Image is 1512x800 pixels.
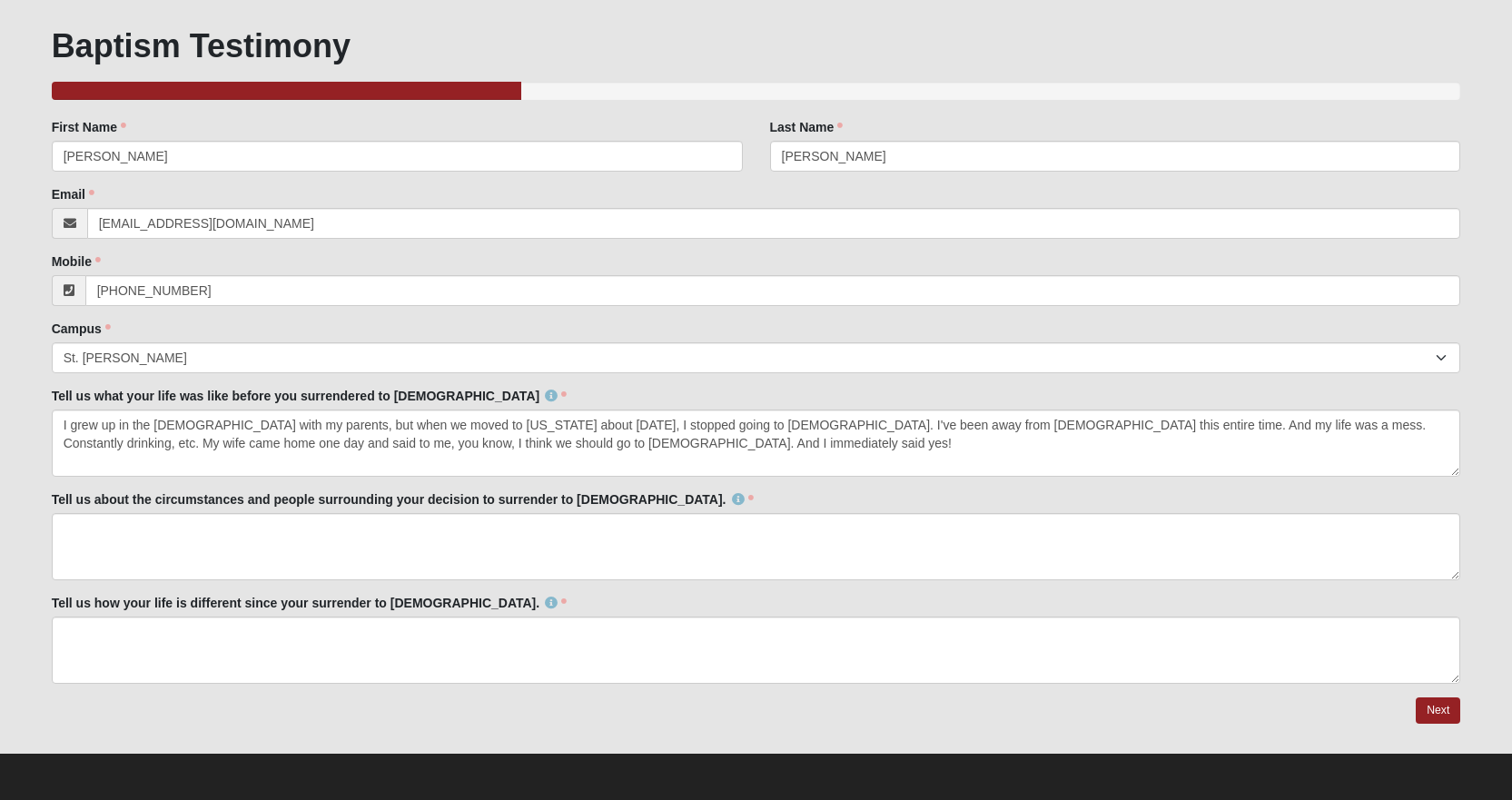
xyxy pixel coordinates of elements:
[52,387,568,405] label: Tell us what your life was like before you surrendered to [DEMOGRAPHIC_DATA]
[1416,697,1460,724] a: Next
[52,118,126,136] label: First Name
[52,252,101,271] label: Mobile
[52,26,1461,65] h1: Baptism Testimony
[52,594,568,612] label: Tell us how your life is different since your surrender to [DEMOGRAPHIC_DATA].
[770,118,844,136] label: Last Name
[52,320,111,338] label: Campus
[52,490,754,509] label: Tell us about the circumstances and people surrounding your decision to surrender to [DEMOGRAPHIC...
[52,185,94,203] label: Email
